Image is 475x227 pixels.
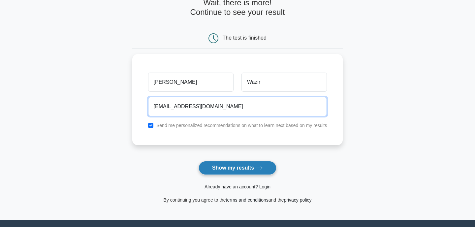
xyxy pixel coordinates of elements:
[223,35,267,41] div: The test is finished
[128,196,347,204] div: By continuing you agree to the and the
[284,197,312,203] a: privacy policy
[156,123,327,128] label: Send me personalized recommendations on what to learn next based on my results
[148,73,234,92] input: First name
[148,97,327,116] input: Email
[226,197,269,203] a: terms and conditions
[205,184,270,189] a: Already have an account? Login
[199,161,276,175] button: Show my results
[241,73,327,92] input: Last name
